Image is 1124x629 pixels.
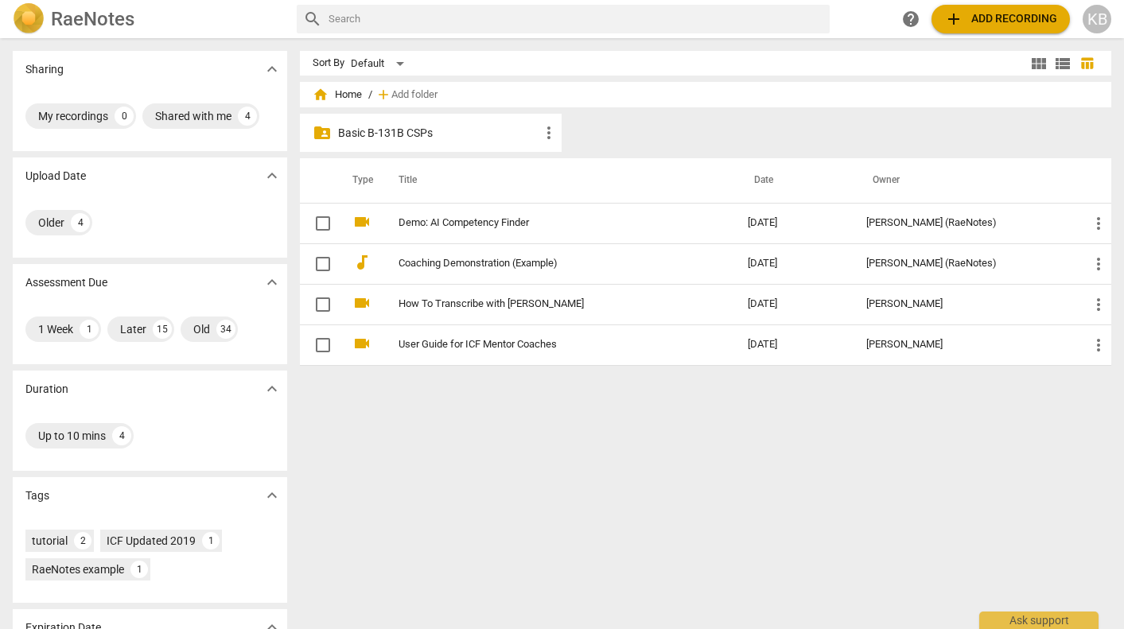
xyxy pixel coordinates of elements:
span: view_module [1029,54,1048,73]
span: more_vert [1089,295,1108,314]
span: / [368,89,372,101]
div: Default [351,51,410,76]
button: Show more [260,377,284,401]
span: table_chart [1079,56,1095,71]
span: help [901,10,920,29]
div: Older [38,215,64,231]
span: view_list [1053,54,1072,73]
td: [DATE] [735,243,854,284]
span: more_vert [1089,214,1108,233]
h2: RaeNotes [51,8,134,30]
span: Home [313,87,362,103]
button: List view [1051,52,1075,76]
th: Type [340,158,379,203]
th: Title [379,158,735,203]
span: expand_more [263,166,282,185]
td: [DATE] [735,284,854,324]
p: Upload Date [25,168,86,184]
span: folder_shared [313,123,332,142]
p: Basic B-131B CSPs [338,125,539,142]
span: Add folder [391,89,438,101]
button: Show more [260,164,284,188]
span: home [313,87,329,103]
button: Show more [260,57,284,81]
div: 4 [71,213,90,232]
span: expand_more [263,273,282,292]
span: more_vert [1089,254,1108,274]
p: Sharing [25,61,64,78]
div: 1 [80,320,99,339]
div: [PERSON_NAME] (RaeNotes) [866,258,1064,270]
span: more_vert [539,123,558,142]
a: User Guide for ICF Mentor Coaches [399,339,690,351]
span: expand_more [263,60,282,79]
td: [DATE] [735,203,854,243]
div: [PERSON_NAME] (RaeNotes) [866,217,1064,229]
p: Duration [25,381,68,398]
span: more_vert [1089,336,1108,355]
div: [PERSON_NAME] [866,298,1064,310]
div: 15 [153,320,172,339]
div: 0 [115,107,134,126]
span: expand_more [263,379,282,398]
a: Help [896,5,925,33]
div: My recordings [38,108,108,124]
div: Ask support [979,612,1099,629]
button: Tile view [1027,52,1051,76]
div: 4 [238,107,257,126]
p: Tags [25,487,49,504]
div: Old [193,321,210,337]
div: 1 [130,561,148,578]
div: Up to 10 mins [38,428,106,444]
button: Show more [260,483,284,507]
div: Sort By [313,57,344,69]
a: Coaching Demonstration (Example) [399,258,690,270]
span: audiotrack [352,253,371,272]
button: Upload [931,5,1070,33]
th: Owner [854,158,1076,203]
span: expand_more [263,486,282,505]
span: add [375,87,391,103]
div: 1 Week [38,321,73,337]
div: [PERSON_NAME] [866,339,1064,351]
div: Shared with me [155,108,231,124]
a: How To Transcribe with [PERSON_NAME] [399,298,690,310]
input: Search [329,6,823,32]
div: ICF Updated 2019 [107,533,196,549]
div: Later [120,321,146,337]
p: Assessment Due [25,274,107,291]
div: 34 [216,320,235,339]
button: Show more [260,270,284,294]
a: LogoRaeNotes [13,3,284,35]
div: 4 [112,426,131,445]
span: search [303,10,322,29]
div: tutorial [32,533,68,549]
th: Date [735,158,854,203]
button: Table view [1075,52,1099,76]
img: Logo [13,3,45,35]
span: videocam [352,293,371,313]
div: RaeNotes example [32,561,124,577]
span: Add recording [944,10,1057,29]
div: 2 [74,532,91,549]
a: Demo: AI Competency Finder [399,217,690,229]
td: [DATE] [735,324,854,365]
span: add [944,10,963,29]
button: KB [1083,5,1111,33]
div: 1 [202,532,220,549]
span: videocam [352,334,371,353]
span: videocam [352,212,371,231]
